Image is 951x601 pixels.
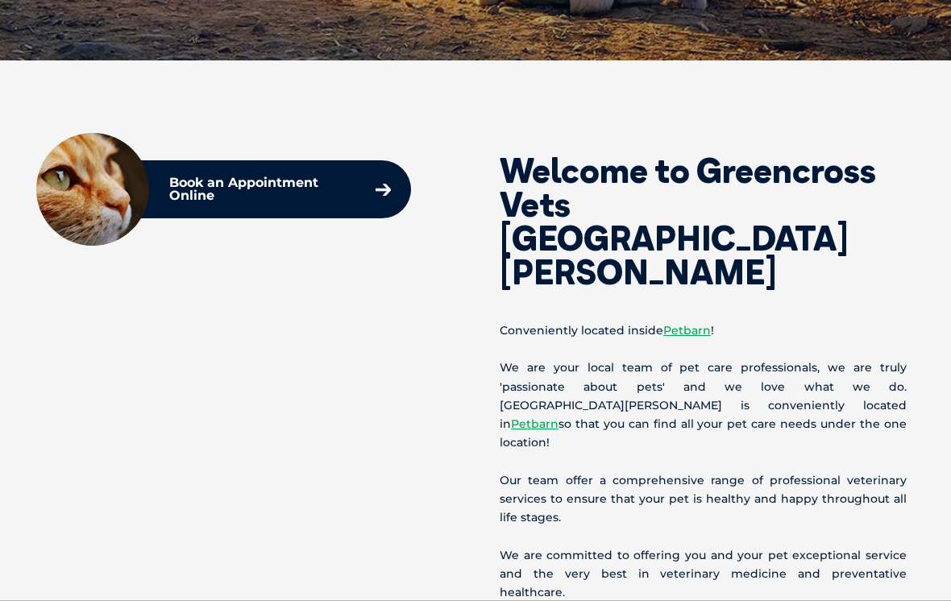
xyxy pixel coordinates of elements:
a: Petbarn [663,323,711,338]
a: Petbarn [511,417,559,431]
p: Book an Appointment Online [169,176,347,202]
a: Book an Appointment Online [161,168,399,210]
p: We are your local team of pet care professionals, we are truly 'passionate about pets' and we lov... [500,359,907,452]
p: Our team offer a comprehensive range of professional veterinary services to ensure that your pet ... [500,471,907,528]
p: Conveniently located inside ! [500,321,907,340]
h2: Welcome to Greencross Vets [GEOGRAPHIC_DATA][PERSON_NAME] [500,154,907,289]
